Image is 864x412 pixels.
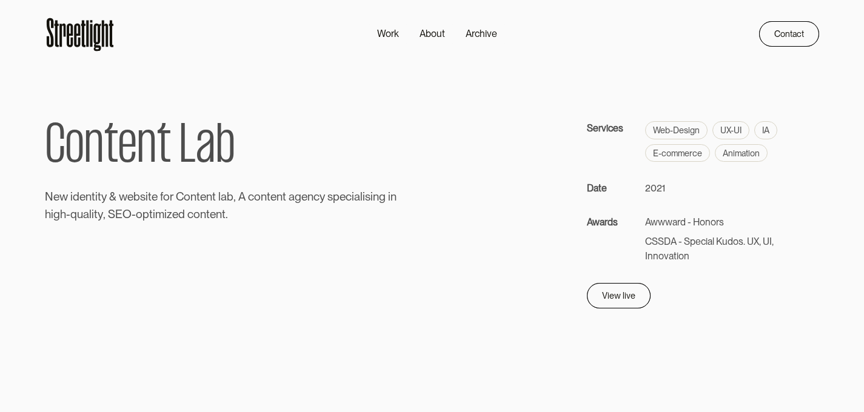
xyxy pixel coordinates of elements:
[51,206,53,224] span: i
[104,121,118,174] span: t
[327,188,333,206] span: s
[221,188,227,206] span: a
[754,121,777,139] div: IA
[390,188,397,206] span: n
[152,188,158,206] span: e
[200,206,206,224] span: n
[157,121,170,174] span: t
[60,206,66,224] span: h
[92,188,95,206] span: t
[119,188,127,206] span: w
[409,24,455,44] a: About
[715,144,768,162] div: Animation
[136,206,142,224] span: o
[45,121,65,174] span: C
[233,188,236,206] span: ,
[238,188,246,206] span: A
[206,188,212,206] span: n
[98,206,103,224] span: y
[73,188,79,206] span: d
[160,188,163,206] span: f
[365,188,370,206] span: s
[101,188,107,206] span: y
[373,188,379,206] span: n
[379,188,386,206] span: g
[360,188,363,206] span: l
[45,206,51,224] span: h
[190,188,196,206] span: n
[248,188,254,206] span: c
[163,188,170,206] span: o
[320,188,325,206] span: y
[59,188,68,206] span: w
[301,188,307,206] span: e
[222,206,226,224] span: t
[70,188,73,206] span: i
[92,206,94,224] span: i
[136,121,156,174] span: n
[85,188,92,206] span: n
[645,215,724,230] p: Awwward - Honors
[455,24,507,44] a: Archive
[66,206,70,224] span: -
[115,206,122,224] span: E
[146,188,148,206] span: i
[167,206,172,224] span: z
[132,206,136,224] span: -
[89,206,92,224] span: l
[712,121,749,139] div: UX-UI
[108,206,115,224] span: S
[226,206,228,224] span: .
[212,188,216,206] span: t
[774,27,804,41] div: Contact
[140,188,146,206] span: s
[587,216,618,228] strong: Awards
[65,121,84,174] span: o
[254,188,261,206] span: o
[370,188,373,206] span: i
[148,188,152,206] span: t
[153,206,155,224] span: i
[187,206,193,224] span: c
[216,206,222,224] span: n
[184,188,190,206] span: o
[122,206,132,224] span: O
[218,188,221,206] span: l
[645,234,819,264] p: CSSDA - Special Kudos. UX, UI, Innovation
[388,188,390,206] span: i
[377,27,399,41] div: Work
[587,122,623,134] strong: Services
[103,206,105,224] span: ,
[276,188,283,206] span: n
[118,121,136,174] span: e
[179,121,195,174] span: L
[363,188,365,206] span: i
[645,181,665,196] p: 2021
[602,288,635,303] div: View live
[178,206,185,224] span: d
[289,188,295,206] span: a
[53,188,59,206] span: e
[176,188,184,206] span: C
[333,188,340,206] span: p
[466,27,497,41] div: Archive
[142,206,149,224] span: p
[587,283,651,308] a: View live
[95,188,98,206] span: i
[267,188,270,206] span: t
[759,21,819,47] a: Contact
[645,144,710,162] div: E-commerce
[83,206,89,224] span: a
[420,27,445,41] div: About
[206,206,210,224] span: t
[79,188,85,206] span: e
[196,188,200,206] span: t
[94,206,98,224] span: t
[164,206,167,224] span: i
[270,188,276,206] span: e
[170,188,173,206] span: r
[261,188,267,206] span: n
[367,24,409,44] a: Work
[215,121,235,174] span: b
[196,121,215,174] span: a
